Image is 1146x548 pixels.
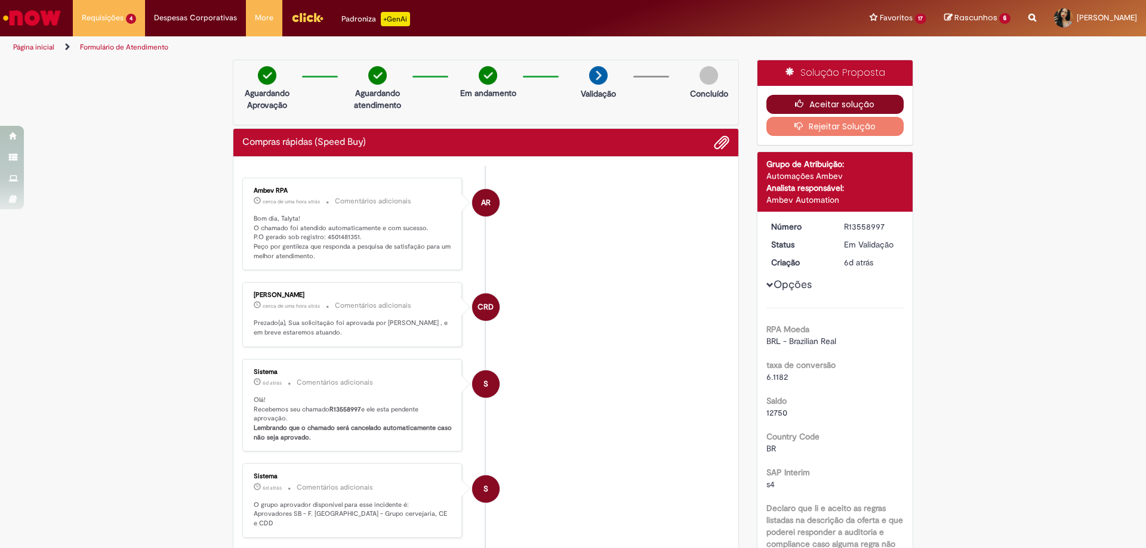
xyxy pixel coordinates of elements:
button: Rejeitar Solução [766,117,904,136]
div: Analista responsável: [766,182,904,194]
div: Ambev RPA [254,187,452,194]
div: Padroniza [341,12,410,26]
small: Comentários adicionais [335,301,411,311]
button: Adicionar anexos [714,135,729,150]
span: AR [481,188,491,217]
div: Automações Ambev [766,170,904,182]
span: 12750 [766,407,787,418]
span: s4 [766,479,775,490]
button: Aceitar solução [766,95,904,114]
span: cerca de uma hora atrás [263,302,320,309]
b: Country Code [766,431,820,442]
div: [PERSON_NAME] [254,292,452,299]
img: check-circle-green.png [368,66,387,85]
a: Formulário de Atendimento [80,42,168,52]
p: Em andamento [460,87,516,99]
div: Grupo de Atribuição: [766,158,904,170]
div: Ambev Automation [766,194,904,206]
div: Em Validação [844,239,899,250]
div: Sistema [254,369,452,376]
div: Solução Proposta [757,60,913,86]
p: Validação [581,88,616,100]
p: Concluído [690,88,728,100]
p: +GenAi [381,12,410,26]
ul: Trilhas de página [9,36,755,58]
span: Favoritos [880,12,913,24]
span: [PERSON_NAME] [1077,13,1137,23]
span: CRD [478,293,494,321]
span: BRL - Brazilian Real [766,336,836,346]
dt: Status [762,239,836,250]
small: Comentários adicionais [297,482,373,493]
time: 23/09/2025 13:19:58 [844,257,873,268]
b: Lembrando que o chamado será cancelado automaticamente caso não seja aprovado. [254,423,454,442]
p: Aguardando atendimento [349,87,406,111]
div: Ambev RPA [472,189,500,216]
img: img-circle-grey.png [700,66,718,85]
dt: Criação [762,256,836,268]
span: 6d atrás [263,484,282,491]
p: Olá! Recebemos seu chamado e ele esta pendente aprovação. [254,395,452,442]
a: Página inicial [13,42,54,52]
img: check-circle-green.png [479,66,497,85]
a: Rascunhos [944,13,1011,24]
span: 4 [126,14,136,24]
dt: Número [762,221,836,233]
span: Rascunhos [954,12,997,23]
small: Comentários adicionais [335,196,411,206]
span: cerca de uma hora atrás [263,198,320,205]
span: 6d atrás [844,257,873,268]
span: 6.1182 [766,371,788,382]
b: Saldo [766,395,787,406]
span: More [255,12,273,24]
time: 23/09/2025 13:20:09 [263,379,282,386]
span: Despesas Corporativas [154,12,237,24]
div: Carlos Roberto Da Silva Bandeira [472,293,500,321]
span: BR [766,443,776,454]
p: Prezado(a), Sua solicitação foi aprovada por [PERSON_NAME] , e em breve estaremos atuando. [254,318,452,337]
p: Bom dia, Talyta! O chamado foi atendido automaticamente e com sucesso. P.O gerado sob registro: 4... [254,214,452,261]
p: Aguardando Aprovação [238,87,296,111]
div: R13558997 [844,221,899,233]
span: S [483,475,488,503]
img: check-circle-green.png [258,66,276,85]
span: 6d atrás [263,379,282,386]
time: 29/09/2025 08:36:45 [263,198,320,205]
span: Requisições [82,12,124,24]
img: ServiceNow [1,6,63,30]
img: click_logo_yellow_360x200.png [291,8,324,26]
span: S [483,370,488,398]
p: O grupo aprovador disponível para esse incidente é: Aprovadores SB - F. [GEOGRAPHIC_DATA] - Grupo... [254,500,452,528]
h2: Compras rápidas (Speed Buy) Histórico de tíquete [242,137,366,148]
span: 17 [915,14,927,24]
b: taxa de conversão [766,360,836,370]
b: R13558997 [329,405,361,414]
time: 23/09/2025 13:20:06 [263,484,282,491]
small: Comentários adicionais [297,377,373,388]
div: System [472,475,500,503]
span: 6 [999,13,1011,24]
img: arrow-next.png [589,66,608,85]
b: SAP Interim [766,467,810,478]
div: System [472,370,500,398]
div: Sistema [254,473,452,480]
time: 29/09/2025 08:27:22 [263,302,320,309]
b: RPA Moeda [766,324,809,335]
div: 23/09/2025 13:19:58 [844,256,899,268]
